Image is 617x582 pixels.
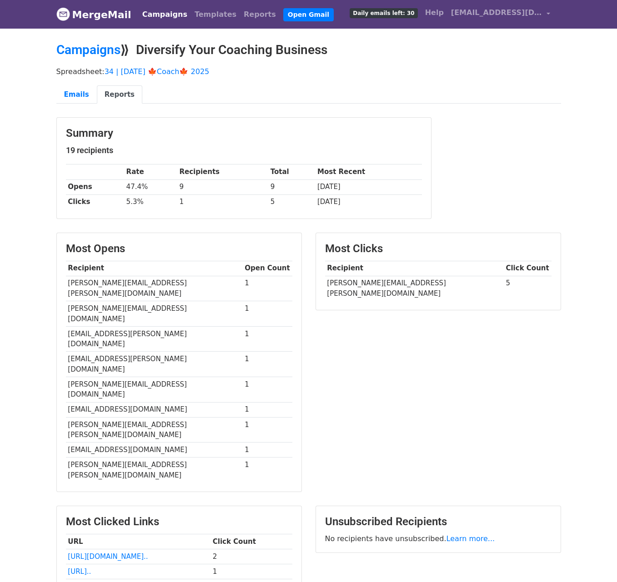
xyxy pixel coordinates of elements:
h3: Most Clicked Links [66,515,292,528]
td: [PERSON_NAME][EMAIL_ADDRESS][DOMAIN_NAME] [66,377,243,403]
th: Rate [124,164,177,179]
a: Reports [97,85,142,104]
a: Help [421,4,447,22]
td: 1 [243,402,292,417]
td: [PERSON_NAME][EMAIL_ADDRESS][DOMAIN_NAME] [66,301,243,327]
h5: 19 recipients [66,145,422,155]
td: 1 [243,352,292,377]
td: 1 [243,443,292,458]
td: 1 [177,194,268,209]
td: [EMAIL_ADDRESS][DOMAIN_NAME] [66,402,243,417]
a: Campaigns [139,5,191,24]
span: [EMAIL_ADDRESS][DOMAIN_NAME] [451,7,542,18]
span: Daily emails left: 30 [350,8,417,18]
th: Click Count [211,534,292,549]
a: Emails [56,85,97,104]
a: 34 | [DATE] 🍁Coach🍁 2025 [105,67,210,76]
th: Clicks [66,194,124,209]
h2: ⟫ Diversify Your Coaching Business [56,42,561,58]
p: No recipients have unsubscribed. [325,534,552,543]
td: [DATE] [315,194,421,209]
td: [EMAIL_ADDRESS][PERSON_NAME][DOMAIN_NAME] [66,352,243,377]
th: Opens [66,179,124,194]
td: [EMAIL_ADDRESS][DOMAIN_NAME] [66,443,243,458]
a: Open Gmail [283,8,334,21]
td: 5.3% [124,194,177,209]
h3: Most Opens [66,242,292,255]
td: 9 [268,179,315,194]
td: 1 [243,417,292,443]
td: 1 [211,564,292,579]
td: 1 [243,301,292,327]
th: Recipient [66,261,243,276]
th: Open Count [243,261,292,276]
th: Click Count [504,261,552,276]
td: [EMAIL_ADDRESS][PERSON_NAME][DOMAIN_NAME] [66,326,243,352]
td: [PERSON_NAME][EMAIL_ADDRESS][PERSON_NAME][DOMAIN_NAME] [325,276,504,301]
a: [URL][DOMAIN_NAME].. [68,552,148,561]
a: Daily emails left: 30 [346,4,421,22]
th: URL [66,534,211,549]
td: 5 [268,194,315,209]
a: Campaigns [56,42,120,57]
a: Templates [191,5,240,24]
td: [DATE] [315,179,421,194]
h3: Summary [66,127,422,140]
img: MergeMail logo [56,7,70,21]
th: Total [268,164,315,179]
iframe: Chat Widget [572,538,617,582]
a: Reports [240,5,280,24]
a: [EMAIL_ADDRESS][DOMAIN_NAME] [447,4,554,25]
td: 2 [211,549,292,564]
th: Recipients [177,164,268,179]
td: 1 [243,276,292,301]
td: 47.4% [124,179,177,194]
th: Most Recent [315,164,421,179]
td: 1 [243,377,292,403]
p: Spreadsheet: [56,67,561,76]
td: 9 [177,179,268,194]
a: Learn more... [446,534,495,543]
h3: Unsubscribed Recipients [325,515,552,528]
td: [PERSON_NAME][EMAIL_ADDRESS][PERSON_NAME][DOMAIN_NAME] [66,417,243,443]
h3: Most Clicks [325,242,552,255]
td: 1 [243,326,292,352]
a: MergeMail [56,5,131,24]
td: 5 [504,276,552,301]
td: [PERSON_NAME][EMAIL_ADDRESS][PERSON_NAME][DOMAIN_NAME] [66,458,243,483]
th: Recipient [325,261,504,276]
a: [URL].. [68,567,91,576]
td: [PERSON_NAME][EMAIL_ADDRESS][PERSON_NAME][DOMAIN_NAME] [66,276,243,301]
td: 1 [243,458,292,483]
